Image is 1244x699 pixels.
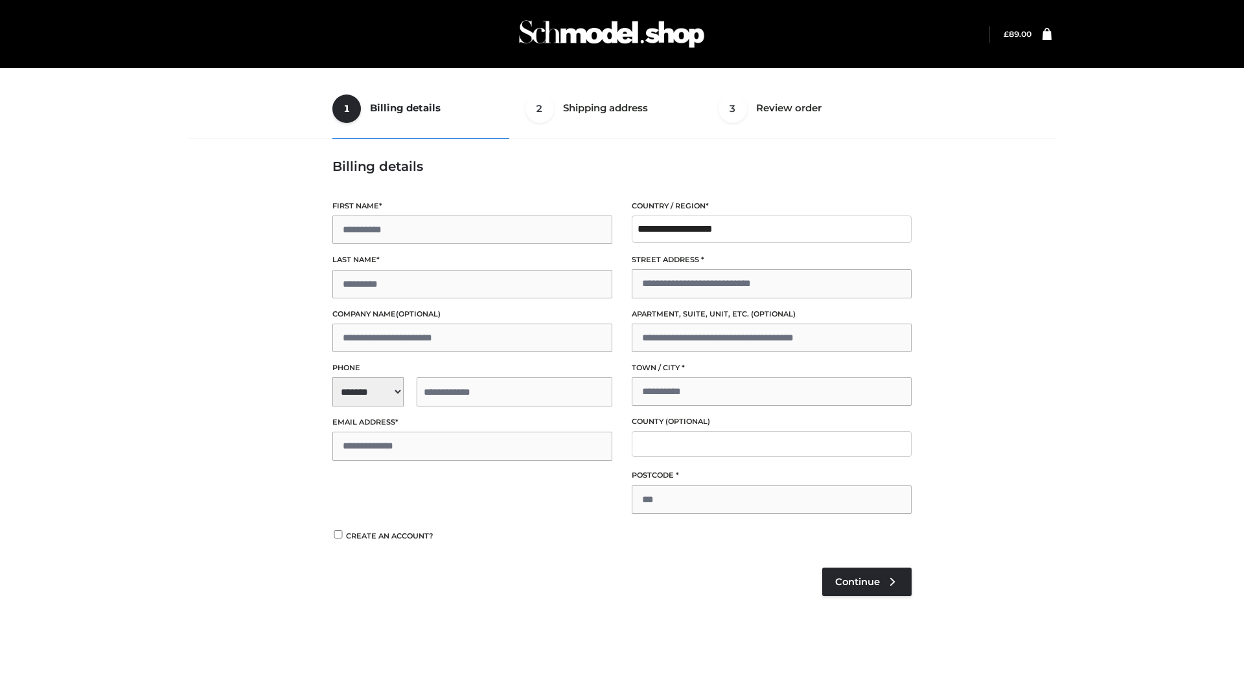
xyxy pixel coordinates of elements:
[751,309,796,318] span: (optional)
[1004,29,1031,39] a: £89.00
[332,254,612,266] label: Last name
[632,254,912,266] label: Street address
[822,568,912,596] a: Continue
[332,308,612,320] label: Company name
[632,416,912,428] label: County
[1004,29,1009,39] span: £
[332,362,612,374] label: Phone
[665,417,710,426] span: (optional)
[332,159,912,174] h3: Billing details
[346,531,433,540] span: Create an account?
[332,200,612,212] label: First name
[332,416,612,428] label: Email address
[632,469,912,482] label: Postcode
[1004,29,1031,39] bdi: 89.00
[514,8,709,60] img: Schmodel Admin 964
[632,308,912,320] label: Apartment, suite, unit, etc.
[632,200,912,212] label: Country / Region
[396,309,441,318] span: (optional)
[835,576,880,588] span: Continue
[332,530,344,538] input: Create an account?
[632,362,912,374] label: Town / City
